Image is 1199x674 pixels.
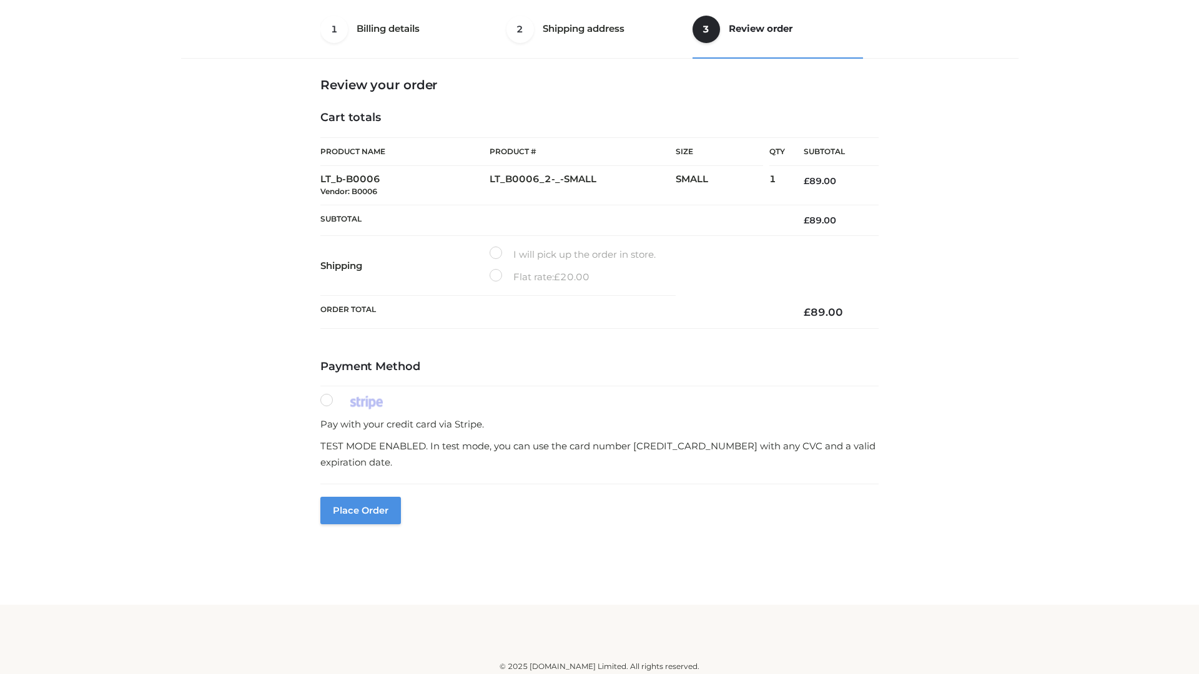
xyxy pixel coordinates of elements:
label: I will pick up the order in store. [490,247,656,263]
span: £ [554,271,560,283]
bdi: 20.00 [554,271,590,283]
label: Flat rate: [490,269,590,285]
h4: Cart totals [320,111,879,125]
small: Vendor: B0006 [320,187,377,196]
bdi: 89.00 [804,306,843,318]
div: © 2025 [DOMAIN_NAME] Limited. All rights reserved. [185,660,1014,673]
h3: Review your order [320,77,879,92]
th: Order Total [320,296,785,329]
th: Product # [490,137,676,166]
bdi: 89.00 [804,175,836,187]
th: Shipping [320,236,490,296]
th: Qty [769,137,785,166]
h4: Payment Method [320,360,879,374]
td: SMALL [676,166,769,205]
th: Size [676,138,763,166]
span: £ [804,306,811,318]
td: LT_B0006_2-_-SMALL [490,166,676,205]
td: 1 [769,166,785,205]
th: Subtotal [785,138,879,166]
span: £ [804,215,809,226]
p: Pay with your credit card via Stripe. [320,416,879,432]
th: Subtotal [320,205,785,235]
button: Place order [320,497,401,524]
th: Product Name [320,137,490,166]
p: TEST MODE ENABLED. In test mode, you can use the card number [CREDIT_CARD_NUMBER] with any CVC an... [320,438,879,470]
span: £ [804,175,809,187]
bdi: 89.00 [804,215,836,226]
td: LT_b-B0006 [320,166,490,205]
